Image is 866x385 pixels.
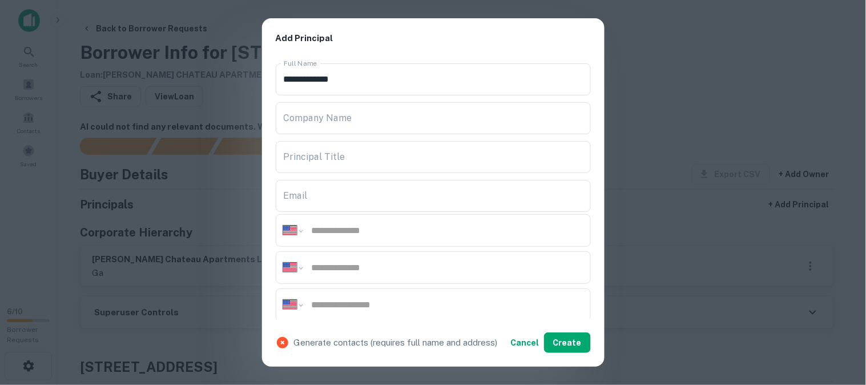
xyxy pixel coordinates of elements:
[544,332,591,353] button: Create
[294,336,498,350] p: Generate contacts (requires full name and address)
[262,18,605,59] h2: Add Principal
[284,58,317,68] label: Full Name
[506,332,544,353] button: Cancel
[809,294,866,348] iframe: Chat Widget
